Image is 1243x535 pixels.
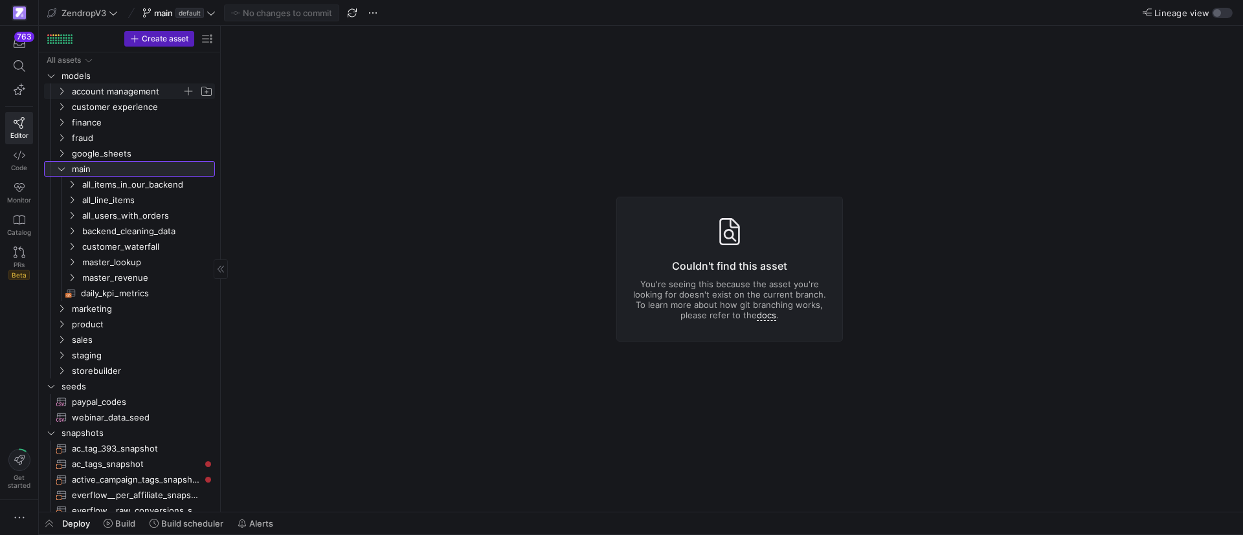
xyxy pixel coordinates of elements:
[44,5,121,21] button: ZendropV3
[144,512,229,534] button: Build scheduler
[232,512,279,534] button: Alerts
[82,193,213,208] span: all_line_items
[44,456,215,472] div: Press SPACE to select this row.
[44,347,215,363] div: Press SPACE to select this row.
[44,223,215,239] div: Press SPACE to select this row.
[44,503,215,518] a: everflow__raw_conversions_snapshot​​​​​​​
[72,333,213,347] span: sales
[44,409,215,425] a: webinar_data_seed​​​​​​
[1154,8,1209,18] span: Lineage view
[72,364,213,378] span: storebuilder
[124,31,194,47] button: Create asset
[44,208,215,223] div: Press SPACE to select this row.
[175,8,204,18] span: default
[154,8,173,18] span: main
[5,2,33,24] a: https://storage.googleapis.com/y42-prod-data-exchange/images/qZXOSqkTtPuVcXVzF40oUlM07HVTwZXfPK0U...
[249,518,273,529] span: Alerts
[14,32,34,42] div: 763
[5,112,33,144] a: Editor
[81,286,200,301] span: daily_kpi_metrics​​​​​​​​​​
[72,146,213,161] span: google_sheets
[44,316,215,332] div: Press SPACE to select this row.
[44,332,215,347] div: Press SPACE to select this row.
[44,363,215,378] div: Press SPACE to select this row.
[633,258,827,274] h3: Couldn't find this asset
[44,425,215,441] div: Press SPACE to select this row.
[757,310,776,321] a: docs
[115,518,135,529] span: Build
[44,83,215,99] div: Press SPACE to select this row.
[44,378,215,394] div: Press SPACE to select this row.
[44,409,215,425] div: Press SPACE to select this row.
[44,254,215,270] div: Press SPACE to select this row.
[72,395,200,409] span: paypal_codes​​​​​​
[7,196,31,204] span: Monitor
[142,34,188,43] span: Create asset
[72,115,213,130] span: finance
[44,394,215,409] div: Press SPACE to select this row.
[72,100,213,115] span: customer experience
[44,503,215,518] div: Press SPACE to select this row.
[82,208,213,223] span: all_users_with_orders
[82,239,213,254] span: customer_waterfall
[72,410,200,425] span: webinar_data_seed​​​​​​
[44,99,215,115] div: Press SPACE to select this row.
[47,56,81,65] div: All assets
[44,441,215,456] div: Press SPACE to select this row.
[72,131,213,146] span: fraud
[5,177,33,209] a: Monitor
[44,487,215,503] div: Press SPACE to select this row.
[72,317,213,332] span: product
[13,6,26,19] img: https://storage.googleapis.com/y42-prod-data-exchange/images/qZXOSqkTtPuVcXVzF40oUlM07HVTwZXfPK0U...
[5,31,33,54] button: 763
[82,255,213,270] span: master_lookup
[44,192,215,208] div: Press SPACE to select this row.
[62,69,213,83] span: models
[98,512,141,534] button: Build
[7,228,31,236] span: Catalog
[633,279,827,320] p: You're seeing this because the asset you're looking for doesn't exist on the current branch. To l...
[44,130,215,146] div: Press SPACE to select this row.
[72,503,200,518] span: everflow__raw_conversions_snapshot​​​​​​​
[5,209,33,241] a: Catalog
[72,348,213,363] span: staging
[44,456,215,472] a: ac_tags_snapshot​​​​​​​
[44,285,215,301] a: daily_kpi_metrics​​​​​​​​​​
[14,261,25,268] span: PRs
[82,224,213,239] span: backend_cleaning_data
[82,177,213,192] span: all_items_in_our_backend
[72,472,200,487] span: active_campaign_tags_snapshot​​​​​​​
[44,270,215,285] div: Press SPACE to select this row.
[5,444,33,494] button: Getstarted
[44,177,215,192] div: Press SPACE to select this row.
[72,457,200,472] span: ac_tags_snapshot​​​​​​​
[44,472,215,487] div: Press SPACE to select this row.
[44,52,215,68] div: Press SPACE to select this row.
[44,394,215,409] a: paypal_codes​​​​​​
[11,164,27,171] span: Code
[10,131,28,139] span: Editor
[44,472,215,487] a: active_campaign_tags_snapshot​​​​​​​
[44,115,215,130] div: Press SPACE to select this row.
[44,239,215,254] div: Press SPACE to select this row.
[8,270,30,280] span: Beta
[44,441,215,456] a: ac_tag_393_snapshot​​​​​​​
[72,488,200,503] span: everflow__per_affiliate_snapshot​​​​​​​
[62,518,90,529] span: Deploy
[44,68,215,83] div: Press SPACE to select this row.
[44,487,215,503] a: everflow__per_affiliate_snapshot​​​​​​​
[139,5,219,21] button: maindefault
[62,8,106,18] span: ZendropV3
[72,301,213,316] span: marketing
[44,301,215,316] div: Press SPACE to select this row.
[72,162,213,177] span: main
[82,270,213,285] span: master_revenue
[62,426,213,441] span: snapshots
[62,379,213,394] span: seeds
[8,474,30,489] span: Get started
[72,441,200,456] span: ac_tag_393_snapshot​​​​​​​
[44,285,215,301] div: Press SPACE to select this row.
[5,241,33,285] a: PRsBeta
[72,84,182,99] span: account management
[5,144,33,177] a: Code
